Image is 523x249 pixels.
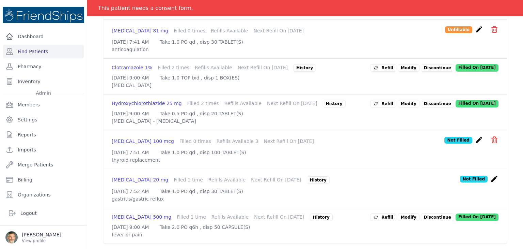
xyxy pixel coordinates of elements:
a: Billing [3,173,84,187]
p: [DATE] 7:51 AM [112,149,149,156]
a: Modify [398,214,419,221]
p: [MEDICAL_DATA] [112,82,498,89]
p: Take 1.0 PO qd , disp 30 TABLET(S) [160,188,243,195]
div: Clotramazole 1% [112,64,152,72]
p: Not Filled [444,137,472,144]
div: Next Refill On [DATE] [267,100,317,107]
div: Refills Available [211,214,249,221]
p: View profile [22,238,61,244]
a: Reports [3,128,84,142]
div: Next Refill On [DATE] [264,138,314,145]
div: Next Refill On [DATE] [238,64,288,72]
div: Hydroxychlorothiazide 25 mg [112,100,182,107]
div: Filled 0 times [179,138,211,145]
a: Dashboard [3,30,84,43]
i: create [490,175,498,183]
p: Discontinue [421,64,454,72]
a: Imports [3,143,84,157]
div: [MEDICAL_DATA] 20 mg [112,176,168,184]
a: Find Patients [3,45,84,58]
p: anticoagulation [112,46,498,53]
div: Refills Available [211,27,248,34]
p: [DATE] 7:52 AM [112,188,149,195]
a: Merge Patients [3,158,84,172]
p: [PERSON_NAME] [22,231,61,238]
p: [DATE] 7:41 AM [112,39,149,45]
p: thyroid replacement [112,157,498,163]
a: [PERSON_NAME] View profile [5,231,81,244]
div: Refills Available [224,100,261,107]
div: Refills Available 3 [217,138,258,145]
span: Refill [373,100,393,107]
div: Filled 1 time [177,214,206,221]
p: [DATE] 9:00 AM [112,74,149,81]
div: Filled 1 time [174,176,203,184]
a: Inventory [3,75,84,88]
a: Organizations [3,188,84,202]
p: fever or pain [112,231,498,238]
img: Medical Missions EMR [3,7,84,23]
div: Refills Available [195,64,232,72]
a: Settings [3,113,84,127]
a: create [475,28,485,35]
span: Refill [373,214,393,221]
p: Unfillable [445,26,472,33]
div: History [323,100,346,107]
a: Modify [398,64,419,72]
p: Filled On [DATE] [456,100,498,107]
p: [DATE] 9:00 AM [112,110,149,117]
p: Take 0.5 PO qd , disp 20 TABLET(S) [160,110,243,117]
div: Refills Available [208,176,245,184]
p: Take 1.0 PO qd , disp 30 TABLET(S) [160,39,243,45]
p: [MEDICAL_DATA] - [MEDICAL_DATA] [112,118,498,124]
i: create [475,25,483,33]
a: Modify [398,100,419,107]
span: Refill [373,64,393,71]
div: [MEDICAL_DATA] 500 mg [112,214,171,221]
p: Take 2.0 PO q6h , disp 50 CAPSULE(S) [160,224,250,231]
a: Pharmacy [3,60,84,73]
div: Filled 0 times [174,27,205,34]
p: Take 1.0 TOP bid , disp 1 BOX(ES) [160,74,239,81]
div: History [307,176,330,184]
a: create [475,139,485,145]
p: Filled On [DATE] [456,64,498,72]
span: Admin [33,90,54,97]
div: History [310,214,333,221]
p: Discontinue [421,214,454,221]
div: Filled 2 times [187,100,219,107]
a: Logout [5,206,81,220]
p: gastritis/gastric reflux [112,195,498,202]
div: History [293,64,316,72]
p: Filled On [DATE] [456,214,498,221]
div: Filled 2 times [158,64,189,72]
div: [MEDICAL_DATA] 81 mg [112,27,168,34]
div: Next Refill On [DATE] [254,214,304,221]
p: Take 1.0 PO qd , disp 100 TABLET(S) [160,149,246,156]
p: Discontinue [421,100,454,107]
div: [MEDICAL_DATA] 100 mcg [112,138,174,145]
a: create [490,178,498,184]
div: Next Refill On [DATE] [251,176,301,184]
p: Not Filled [460,176,488,182]
div: Next Refill On [DATE] [254,27,304,34]
i: create [475,136,483,144]
a: Members [3,98,84,112]
p: [DATE] 9:00 AM [112,224,149,231]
